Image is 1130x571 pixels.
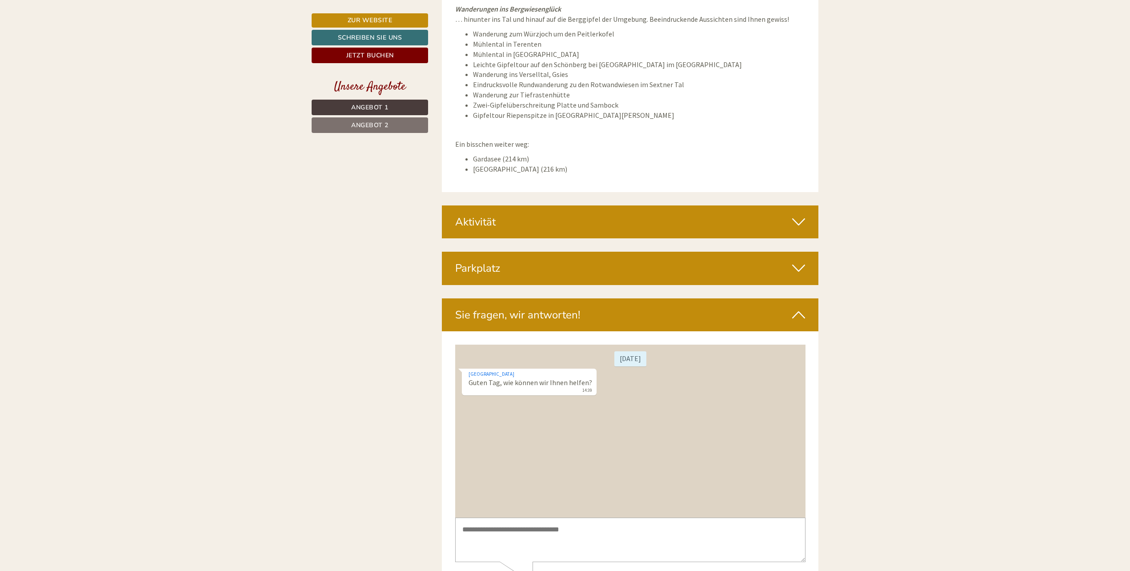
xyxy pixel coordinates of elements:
li: Mühlental in [GEOGRAPHIC_DATA] [473,49,805,60]
div: Parkplatz [442,252,819,285]
div: Guten Tag, wie können wir Ihnen helfen? [7,24,141,51]
div: [DATE] [159,7,191,22]
p: … hinunter ins Tal und hinauf auf die Berggipfel der Umgebung. Beeindruckende Aussichten sind Ihn... [455,4,805,24]
a: Schreiben Sie uns [312,30,428,45]
div: Aktivität [442,205,819,238]
li: Gipfeltour Riepenspitze in [GEOGRAPHIC_DATA][PERSON_NAME] [473,110,805,121]
li: [GEOGRAPHIC_DATA] (216 km) [473,164,805,174]
li: Zwei-Gipfelüberschreitung Platte und Sambock [473,100,805,110]
a: Jetzt buchen [312,48,428,63]
span: Angebot 2 [351,121,389,129]
li: Gardasee (214 km) [473,154,805,164]
li: Eindrucksvolle Rundwanderung zu den Rotwandwiesen im Sextner Tal [473,80,805,90]
div: [GEOGRAPHIC_DATA] [13,26,137,33]
button: Senden [297,234,350,250]
li: Wanderung ins Verselltal, Gsies [473,69,805,80]
li: Wanderung zur Tiefrastenhütte [473,90,805,100]
li: Leichte Gipfeltour auf den Schönberg bei [GEOGRAPHIC_DATA] im [GEOGRAPHIC_DATA] [473,60,805,70]
small: 14:39 [13,43,137,49]
strong: Wanderungen ins Bergwiesenglück [455,4,561,13]
div: Unsere Angebote [312,79,428,95]
span: Angebot 1 [351,103,389,112]
div: Sie fragen, wir antworten! [442,298,819,331]
a: Zur Website [312,13,428,28]
li: Wanderung zum Würzjoch um den Peitlerkofel [473,29,805,39]
p: Ein bisschen weiter weg: [455,139,805,149]
li: Mühlental in Terenten [473,39,805,49]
